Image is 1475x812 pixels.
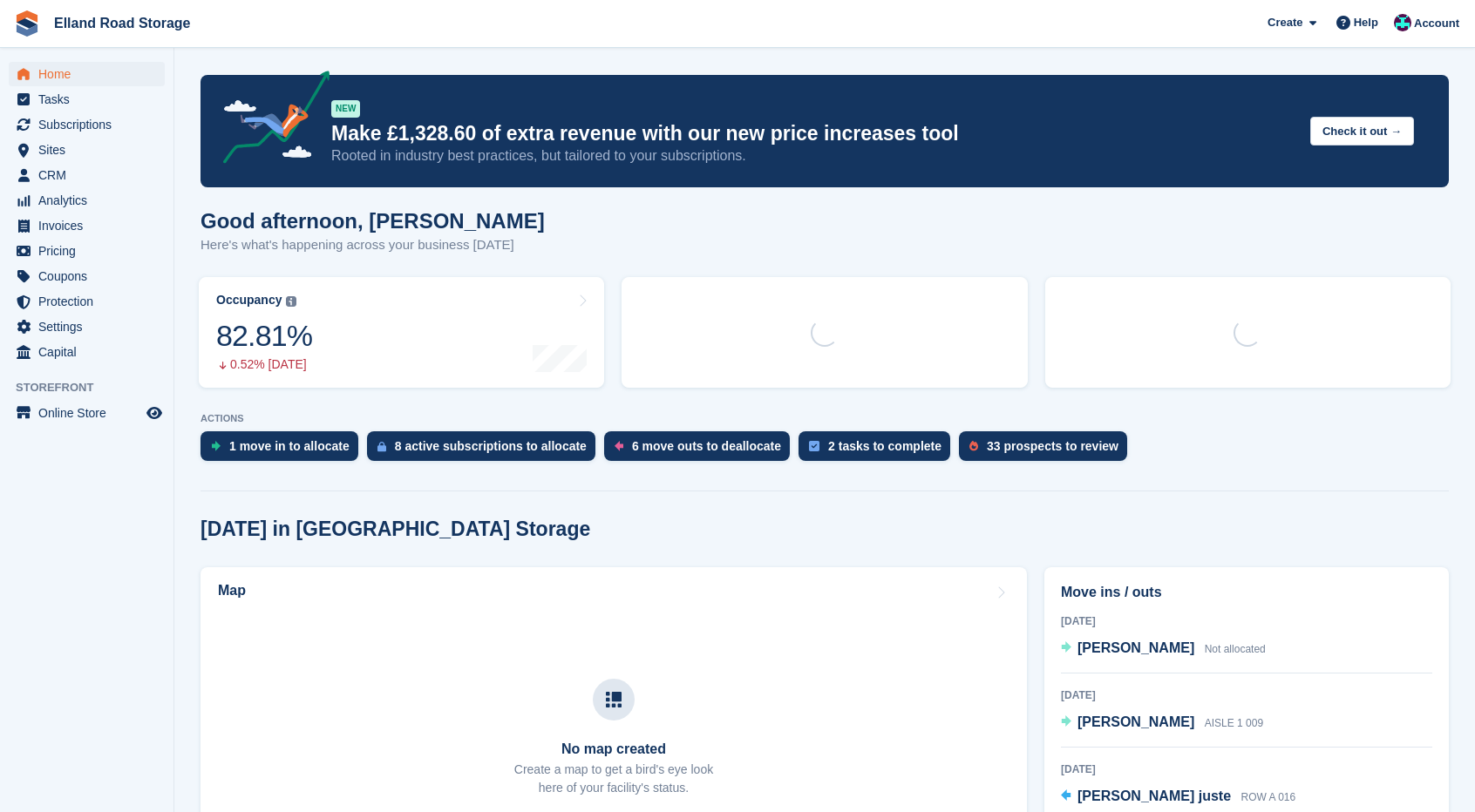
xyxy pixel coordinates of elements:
span: Pricing [38,239,143,263]
span: [PERSON_NAME] [1077,640,1194,655]
h2: Map [218,583,246,599]
span: Home [38,62,143,86]
span: Online Store [38,401,143,425]
p: ACTIONS [201,413,1449,424]
span: Account [1414,15,1459,32]
img: prospect-51fa495bee0391a8d652442698ab0144808aea92771e9ea1ae160a38d050c398.svg [969,441,978,451]
a: menu [9,163,165,187]
a: menu [9,213,165,238]
button: Check it out → [1310,117,1414,145]
span: Coupons [38,264,143,288]
span: Not allocated [1205,643,1266,655]
div: 1 move in to allocate [229,439,350,453]
a: [PERSON_NAME] juste ROW A 016 [1061,786,1295,809]
div: 6 move outs to deallocate [632,439,781,453]
a: [PERSON_NAME] Not allocated [1061,638,1266,660]
p: Make £1,328.60 of extra revenue with our new price increases tool [331,121,1296,146]
a: 6 move outs to deallocate [604,431,799,470]
span: CRM [38,163,143,187]
div: 82.81% [216,318,312,354]
h2: [DATE] in [GEOGRAPHIC_DATA] Storage [201,518,590,541]
a: Preview store [144,403,165,423]
div: Occupancy [216,293,282,308]
span: Sites [38,138,143,162]
div: [DATE] [1061,687,1432,703]
h3: No map created [514,741,713,757]
a: 1 move in to allocate [201,431,367,470]
a: menu [9,340,165,364]
span: [PERSON_NAME] [1077,714,1194,729]
a: menu [9,87,165,112]
a: [PERSON_NAME] AISLE 1 009 [1061,712,1263,734]
span: [PERSON_NAME] juste [1077,788,1231,803]
a: menu [9,62,165,86]
a: menu [9,188,165,213]
a: menu [9,138,165,162]
a: menu [9,401,165,425]
span: Protection [38,289,143,314]
p: Create a map to get a bird's eye look here of your facility's status. [514,761,713,797]
span: Subscriptions [38,112,143,137]
a: 8 active subscriptions to allocate [367,431,604,470]
div: 33 prospects to review [987,439,1118,453]
a: menu [9,239,165,263]
img: map-icn-33ee37083ee616e46c38cad1a60f524a97daa1e2b2c8c0bc3eb3415660979fc1.svg [606,692,622,707]
img: active_subscription_to_allocate_icon-d502201f5373d7db506a760aba3b589e785aa758c864c3986d89f69b8ff3... [377,441,386,452]
span: Tasks [38,87,143,112]
a: menu [9,289,165,314]
div: [DATE] [1061,613,1432,629]
img: Scott Hullah [1394,14,1411,31]
span: AISLE 1 009 [1205,717,1263,729]
span: Invoices [38,213,143,238]
span: ROW A 016 [1240,791,1295,803]
a: 33 prospects to review [959,431,1136,470]
img: price-adjustments-announcement-icon-8257ccfd72463d97f412b2fc003d46551f7dbcb40ab6d574587a9cd5c0d94... [208,71,330,170]
img: icon-info-grey-7440780725fd019a000dd9b08b2336e03edf1995a4989e88bcd33f0948082b44.svg [286,296,296,307]
img: stora-icon-8386f47178a22dfd0bd8f6a31ec36ba5ce8667c1dd55bd0f319d3a0aa187defe.svg [14,10,40,37]
p: Here's what's happening across your business [DATE] [201,235,545,255]
span: Settings [38,315,143,339]
a: menu [9,264,165,288]
img: move_outs_to_deallocate_icon-f764333ba52eb49d3ac5e1228854f67142a1ed5810a6f6cc68b1a99e826820c5.svg [615,441,623,451]
span: Capital [38,340,143,364]
div: [DATE] [1061,761,1432,777]
h1: Good afternoon, [PERSON_NAME] [201,209,545,233]
div: NEW [331,100,360,118]
a: 2 tasks to complete [799,431,959,470]
img: move_ins_to_allocate_icon-fdf77a2bb77ea45bf5b3d319d69a93e2d87916cf1d5bf7949dd705db3b84f3ca.svg [211,441,221,451]
div: 8 active subscriptions to allocate [395,439,587,453]
span: Create [1268,14,1302,31]
span: Analytics [38,188,143,213]
div: 2 tasks to complete [828,439,941,453]
span: Storefront [16,379,173,396]
img: task-75834270c22a3079a89374b754ae025e5fb1db73e45f91037f5363f120a921f8.svg [809,441,819,451]
p: Rooted in industry best practices, but tailored to your subscriptions. [331,146,1296,166]
a: menu [9,315,165,339]
h2: Move ins / outs [1061,582,1432,603]
div: 0.52% [DATE] [216,357,312,372]
a: Occupancy 82.81% 0.52% [DATE] [199,277,604,388]
a: Elland Road Storage [47,9,197,37]
a: menu [9,112,165,137]
span: Help [1354,14,1378,31]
